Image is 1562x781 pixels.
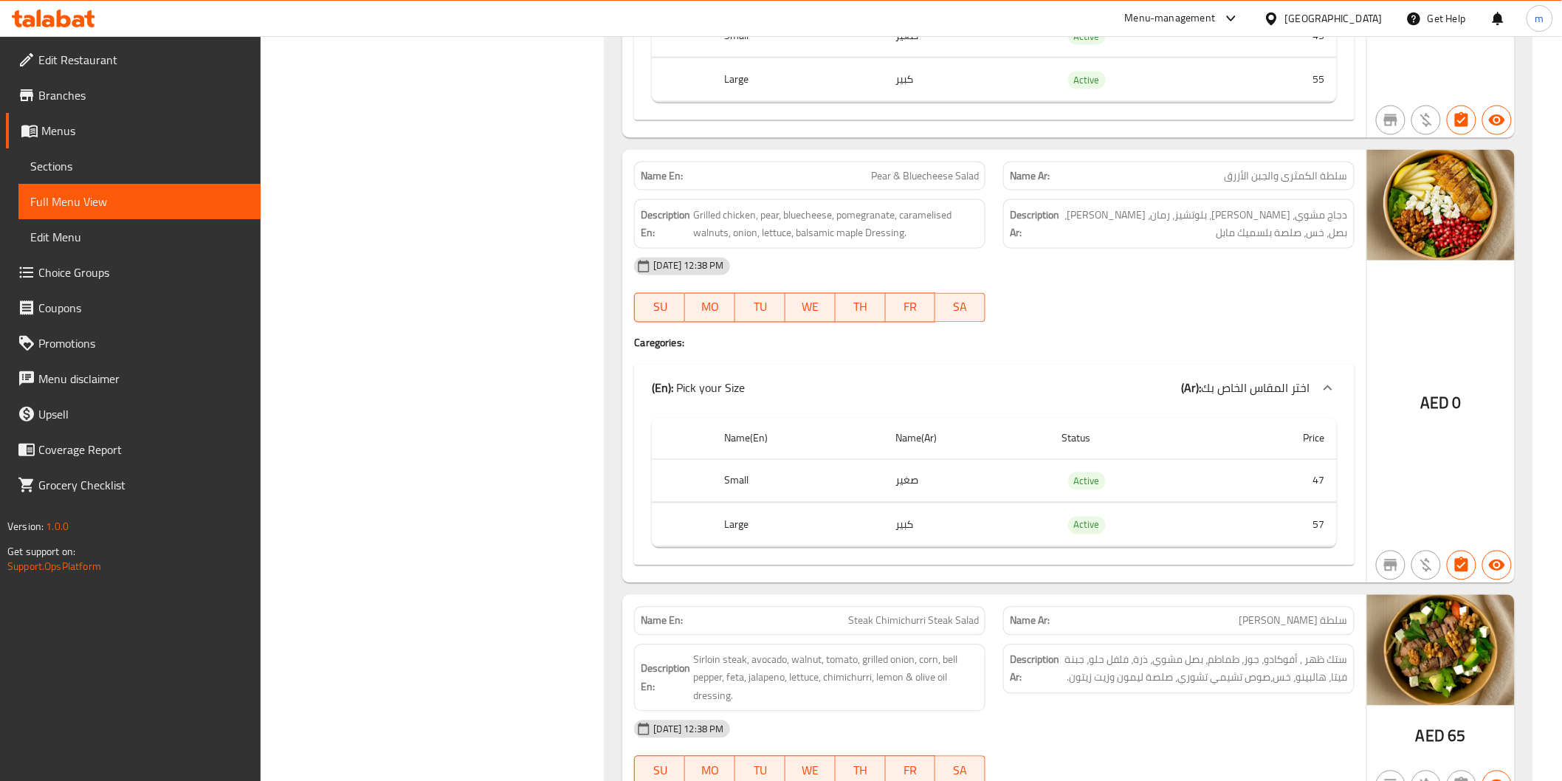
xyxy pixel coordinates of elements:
span: m [1535,10,1544,27]
div: Active [1068,472,1106,490]
td: صغير [884,459,1050,503]
button: Has choices [1447,551,1476,580]
span: MO [691,297,729,318]
a: Upsell [6,396,261,432]
span: Active [1068,473,1106,490]
span: Menu disclaimer [38,370,249,388]
div: [GEOGRAPHIC_DATA] [1285,10,1383,27]
button: FR [886,293,936,323]
span: Active [1068,517,1106,534]
td: كبير [884,58,1050,102]
button: MO [685,293,735,323]
strong: Description En: [641,206,690,242]
span: 1.0.0 [46,517,69,536]
a: Sections [18,148,261,184]
button: Available [1482,106,1512,135]
strong: Name Ar: [1010,613,1050,629]
span: FR [892,297,930,318]
td: كبير [884,503,1050,547]
button: TU [735,293,785,323]
img: Steak_Chimichurri_Salad638925948830545082.jpg [1367,595,1515,706]
span: Grocery Checklist [38,476,249,494]
button: SU [634,293,685,323]
b: (En): [652,377,673,399]
a: Support.OpsPlatform [7,557,101,576]
span: Edit Menu [30,228,249,246]
a: Grocery Checklist [6,467,261,503]
span: 0 [1453,389,1462,418]
b: (Ar): [1182,377,1202,399]
span: Version: [7,517,44,536]
a: Coupons [6,290,261,326]
td: 47 [1222,459,1337,503]
th: Name(Ar) [884,418,1050,460]
span: ستك ظهر , أفوكادو، جوز، طماطم، بصل مشوي، ذرة، فلفل حلو، جبنة فيتا، هالبينو، خس،صوص تشيمي تشوري، ص... [1062,651,1348,687]
span: Promotions [38,334,249,352]
a: Full Menu View [18,184,261,219]
span: AED [1416,722,1445,751]
span: Coverage Report [38,441,249,458]
th: Price [1222,418,1337,460]
a: Branches [6,78,261,113]
span: Upsell [38,405,249,423]
button: Not branch specific item [1376,551,1406,580]
table: choices table [652,418,1336,548]
span: سلطة [PERSON_NAME] [1239,613,1348,629]
span: Grilled chicken, pear, bluecheese, pomegranate, caramelised walnuts, onion, lettuce, balsamic map... [693,206,979,242]
button: WE [785,293,836,323]
button: Has choices [1447,106,1476,135]
span: دجاج مشوي، كمثرى، بلوتشيز، رمان، جوز مكرمل، بصل، خس، صلصة بلسميك مابل [1062,206,1348,242]
span: AED [1420,389,1449,418]
p: Pick your Size [652,379,745,397]
span: سلطة الكمثرى والجبن الأزرق [1225,168,1348,184]
strong: Name Ar: [1010,168,1050,184]
span: [DATE] 12:38 PM [647,259,729,273]
span: Edit Restaurant [38,51,249,69]
button: Available [1482,551,1512,580]
a: Edit Menu [18,219,261,255]
span: Get support on: [7,542,75,561]
span: WE [791,297,830,318]
button: SA [935,293,985,323]
strong: Description En: [641,660,690,696]
span: اختر المقاس الخاص بك [1202,377,1310,399]
button: Purchased item [1411,551,1441,580]
span: Choice Groups [38,264,249,281]
span: [DATE] 12:38 PM [647,723,729,737]
span: Active [1068,72,1106,89]
span: Sirloin steak, avocado, walnut, tomato, grilled onion, corn, bell pepper, feta, jalapeno, lettuce... [693,651,979,706]
th: Large [712,503,884,547]
span: 65 [1448,722,1466,751]
span: Menus [41,122,249,140]
a: Coverage Report [6,432,261,467]
span: Steak Chimichurri Steak Salad [848,613,979,629]
th: Small [712,459,884,503]
button: Not branch specific item [1376,106,1406,135]
button: TH [836,293,886,323]
th: Name(En) [712,418,884,460]
a: Edit Restaurant [6,42,261,78]
strong: Name En: [641,613,683,629]
span: Full Menu View [30,193,249,210]
div: Menu-management [1125,10,1216,27]
a: Promotions [6,326,261,361]
img: Pear__Bluecheese_Chicken_638925948371695384.jpg [1367,150,1515,261]
h4: Caregories: [634,336,1354,351]
button: Purchased item [1411,106,1441,135]
span: Pear & Bluecheese Salad [871,168,979,184]
strong: Name En: [641,168,683,184]
strong: Description Ar: [1010,651,1059,687]
td: 57 [1222,503,1337,547]
div: (En): Pick your Size(Ar):اختر المقاس الخاص بك [634,365,1354,412]
td: 55 [1222,58,1337,102]
strong: Description Ar: [1010,206,1059,242]
a: Menu disclaimer [6,361,261,396]
span: TH [842,297,880,318]
a: Menus [6,113,261,148]
span: Sections [30,157,249,175]
span: SA [941,297,980,318]
span: Branches [38,86,249,104]
th: Status [1050,418,1222,460]
th: Large [712,58,884,102]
